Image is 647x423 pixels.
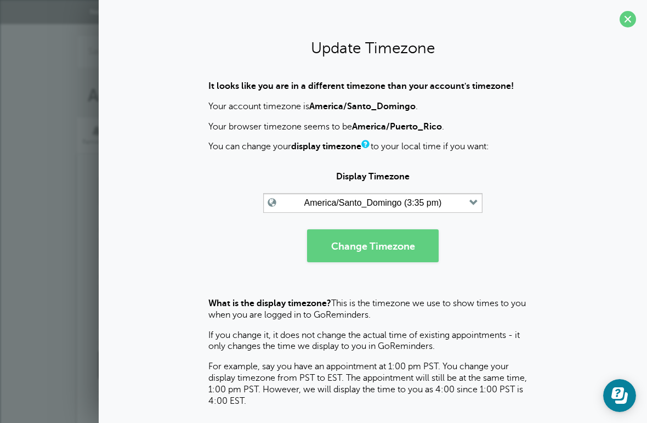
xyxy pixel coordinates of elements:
button: Change Timezone [307,229,439,262]
b: America/Santo_Domingo [309,101,416,111]
h1: Account Settings [88,85,570,106]
a: Reminders [77,117,116,154]
strong: Display Timezone [336,172,410,182]
label: America/Santo_Domingo [304,198,402,208]
p: This is the timezone we use to show times to you when you are logged in to GoReminders. [208,298,537,321]
h2: Update Timezone [110,38,636,58]
p: Your browser timezone seems to be . [208,121,537,133]
b: display timezone [291,142,361,151]
span: New [90,8,105,16]
a: The display timezone adjusts the times we display to you in GoReminders, on this device, into the... [361,140,368,148]
p: For example, say you have an appointment at 1:00 pm PST. You change your display timezone from PS... [208,361,537,407]
button: America/Santo_Domingo (3:35 pm) [263,193,483,213]
b: What is the display timezone? [208,298,331,308]
span: Reminders [82,139,111,145]
label: (3:35 pm) [404,198,441,208]
iframe: Resource center [603,379,636,412]
b: America/Puerto_Rico [352,122,442,132]
p: You can change your to your local time if you want: [208,141,537,153]
b: It looks like you are in a different timezone than your account's timezone! [208,81,514,91]
p: Saved! [88,47,559,57]
p: If you change it, it does not change the actual time of existing appointments - it only changes t... [208,330,537,353]
p: Your account timezone is . [208,101,537,112]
